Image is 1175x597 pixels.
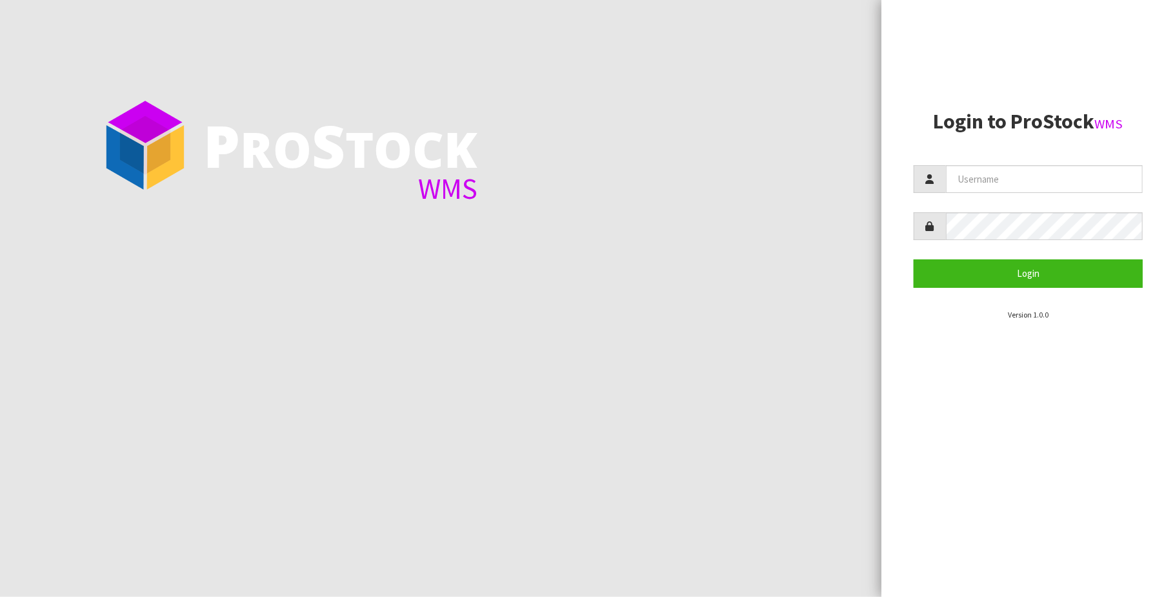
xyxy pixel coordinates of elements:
[203,174,477,203] div: WMS
[203,106,240,185] span: P
[914,259,1143,287] button: Login
[203,116,477,174] div: ro tock
[312,106,345,185] span: S
[914,110,1143,133] h2: Login to ProStock
[946,165,1143,193] input: Username
[1008,310,1049,319] small: Version 1.0.0
[1094,116,1123,132] small: WMS
[97,97,194,194] img: ProStock Cube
